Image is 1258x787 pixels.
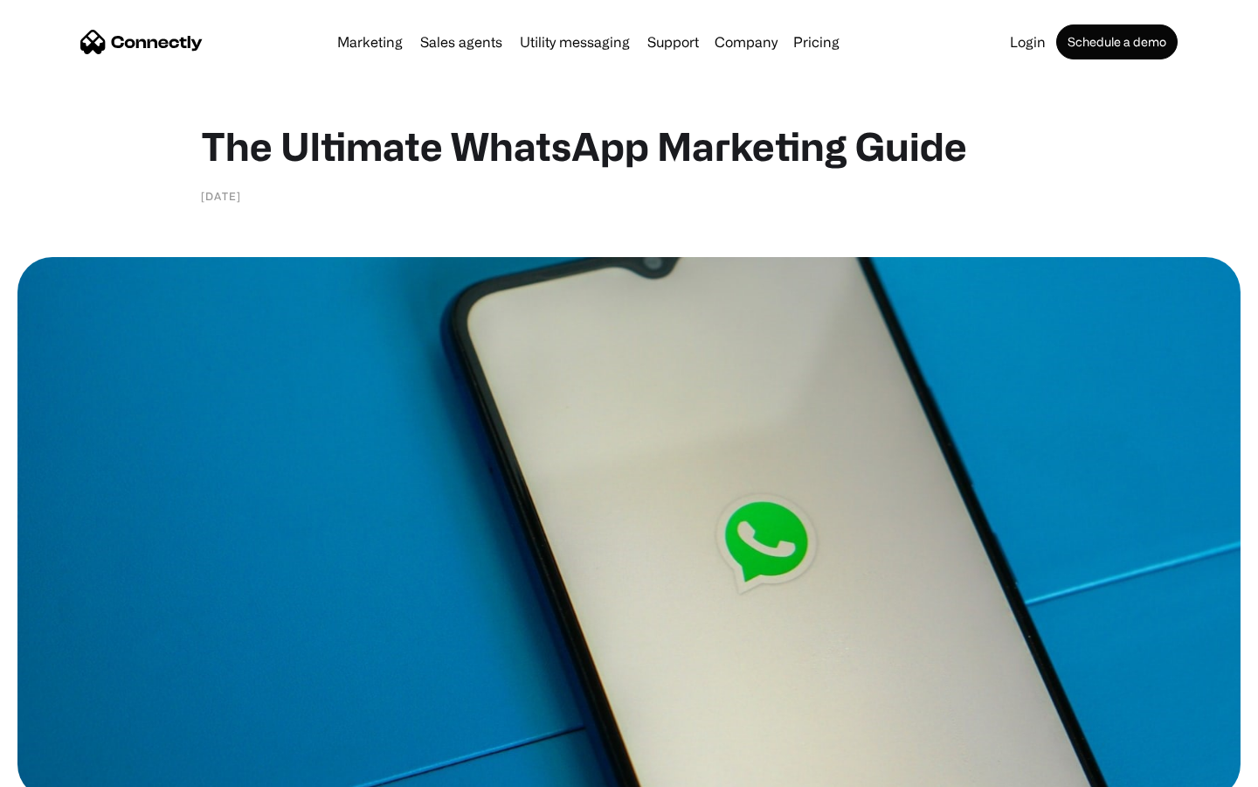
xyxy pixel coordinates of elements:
[35,756,105,781] ul: Language list
[330,35,410,49] a: Marketing
[715,30,778,54] div: Company
[640,35,706,49] a: Support
[17,756,105,781] aside: Language selected: English
[1003,35,1053,49] a: Login
[201,122,1057,170] h1: The Ultimate WhatsApp Marketing Guide
[786,35,847,49] a: Pricing
[1056,24,1178,59] a: Schedule a demo
[513,35,637,49] a: Utility messaging
[413,35,509,49] a: Sales agents
[201,187,241,205] div: [DATE]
